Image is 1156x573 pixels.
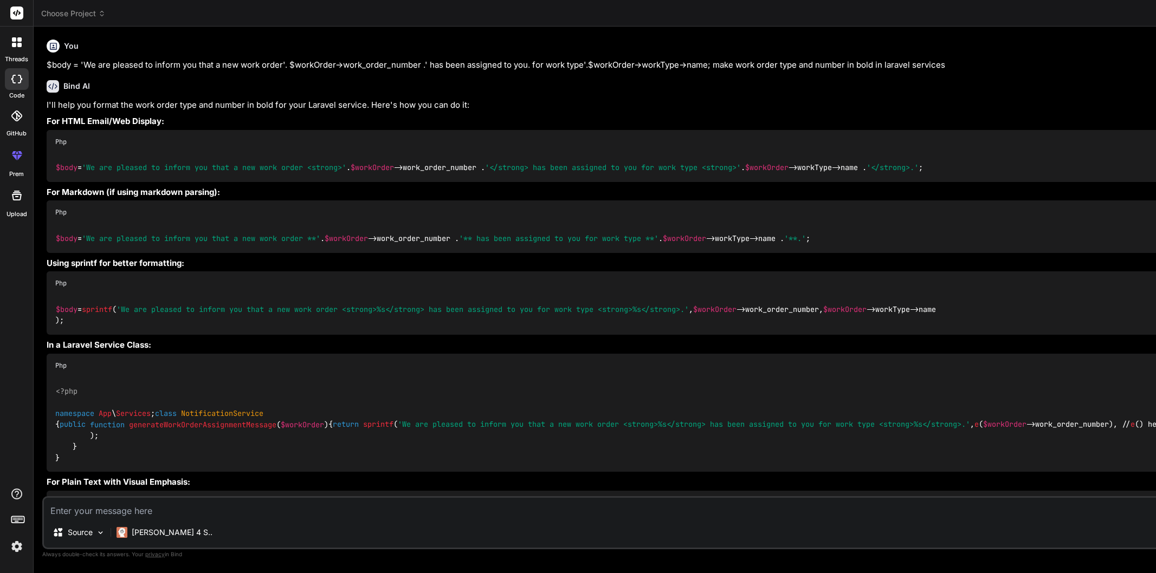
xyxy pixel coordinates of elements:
[55,233,811,244] code: = . ->work_order_number . . ->workType->name . ;
[132,527,212,538] p: [PERSON_NAME] 4 S..
[56,387,78,396] span: <?php
[64,41,79,51] h6: You
[9,170,24,179] label: prem
[8,537,26,556] img: settings
[90,420,328,429] span: ( )
[90,420,125,429] span: function
[398,420,970,429] span: 'We are pleased to inform you that a new work order <strong>%s</strong> has been assigned to you ...
[47,477,190,487] strong: For Plain Text with Visual Emphasis:
[63,81,90,92] h6: Bind AI
[867,163,919,173] span: '</strong>.'
[116,408,151,418] span: Services
[459,233,658,243] span: '** has been assigned to you for work type **'
[47,116,164,126] strong: For HTML Email/Web Display:
[47,187,220,197] strong: For Markdown (if using markdown parsing):
[56,233,78,243] span: $body
[55,279,67,288] span: Php
[60,420,86,429] span: public
[82,163,346,173] span: 'We are pleased to inform you that a new work order <strong>'
[9,91,24,100] label: code
[47,258,184,268] strong: Using sprintf for better formatting:
[68,527,93,538] p: Source
[5,55,28,64] label: threads
[485,163,741,173] span: '</strong> has been assigned to you for work type <strong>'
[181,408,263,418] span: NotificationService
[129,420,276,429] span: generateWorkOrderAssignmentMessage
[47,340,151,350] strong: In a Laravel Service Class:
[55,208,67,217] span: Php
[55,304,936,326] code: = ( , ->work_order_number, ->workType->name );
[155,408,177,418] span: class
[82,304,112,314] span: sprintf
[99,408,112,418] span: App
[41,8,106,19] span: Choose Project
[55,138,67,146] span: Php
[55,408,94,418] span: namespace
[281,420,324,429] span: $workOrder
[663,233,706,243] span: $workOrder
[7,210,27,219] label: Upload
[56,304,78,314] span: $body
[974,420,979,429] span: e
[983,420,1026,429] span: $workOrder
[325,233,368,243] span: $workOrder
[82,233,320,243] span: 'We are pleased to inform you that a new work order **'
[55,162,924,173] code: = . ->work_order_number . . ->workType->name . ;
[693,304,737,314] span: $workOrder
[363,420,393,429] span: sprintf
[96,528,105,537] img: Pick Models
[351,163,394,173] span: $workOrder
[823,304,867,314] span: $workOrder
[117,304,689,314] span: 'We are pleased to inform you that a new work order <strong>%s</strong> has been assigned to you ...
[55,361,67,370] span: Php
[745,163,789,173] span: $workOrder
[145,551,165,557] span: privacy
[1131,420,1135,429] span: e
[117,527,127,538] img: Claude 4 Sonnet
[333,420,359,429] span: return
[56,163,78,173] span: $body
[7,129,27,138] label: GitHub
